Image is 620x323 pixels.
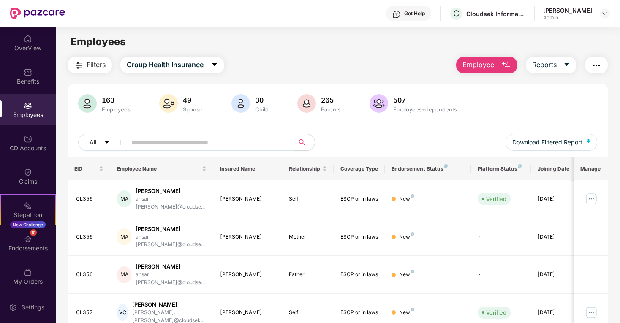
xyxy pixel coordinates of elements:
[587,139,591,144] img: svg+xml;base64,PHN2ZyB4bWxucz0iaHR0cDovL3d3dy53My5vcmcvMjAwMC9zdmciIHhtbG5zOnhsaW5rPSJodHRwOi8vd3...
[120,57,224,73] button: Group Health Insurancecaret-down
[87,60,106,70] span: Filters
[399,309,414,317] div: New
[289,309,327,317] div: Self
[466,10,525,18] div: Cloudsek Information Security Private Limited
[117,190,131,207] div: MA
[90,138,96,147] span: All
[10,221,46,228] div: New Challenge
[585,306,598,319] img: manageButton
[538,271,576,279] div: [DATE]
[117,266,131,283] div: MA
[24,135,32,143] img: svg+xml;base64,PHN2ZyBpZD0iQ0RfQWNjb3VudHMiIGRhdGEtbmFtZT0iQ0QgQWNjb3VudHMiIHhtbG5zPSJodHRwOi8vd3...
[340,271,378,279] div: ESCP or in laws
[294,134,315,151] button: search
[453,8,460,19] span: C
[282,157,334,180] th: Relationship
[136,225,207,233] div: [PERSON_NAME]
[68,57,112,73] button: Filters
[24,168,32,176] img: svg+xml;base64,PHN2ZyBpZD0iQ2xhaW0iIHhtbG5zPSJodHRwOi8vd3d3LnczLm9yZy8yMDAwL3N2ZyIgd2lkdGg9IjIwIi...
[136,187,207,195] div: [PERSON_NAME]
[74,166,98,172] span: EID
[591,60,601,71] img: svg+xml;base64,PHN2ZyB4bWxucz0iaHR0cDovL3d3dy53My5vcmcvMjAwMC9zdmciIHdpZHRoPSIyNCIgaGVpZ2h0PSIyNC...
[340,233,378,241] div: ESCP or in laws
[76,309,104,317] div: CL357
[563,61,570,69] span: caret-down
[486,195,506,203] div: Verified
[340,309,378,317] div: ESCP or in laws
[117,304,128,321] div: VC
[512,138,582,147] span: Download Filtered Report
[136,195,207,211] div: ansar.[PERSON_NAME]@cloudse...
[24,68,32,76] img: svg+xml;base64,PHN2ZyBpZD0iQmVuZWZpdHMiIHhtbG5zPSJodHRwOi8vd3d3LnczLm9yZy8yMDAwL3N2ZyIgd2lkdGg9Ij...
[471,218,531,256] td: -
[132,301,207,309] div: [PERSON_NAME]
[117,228,131,245] div: MA
[297,94,316,113] img: svg+xml;base64,PHN2ZyB4bWxucz0iaHR0cDovL3d3dy53My5vcmcvMjAwMC9zdmciIHhtbG5zOnhsaW5rPSJodHRwOi8vd3...
[501,60,511,71] img: svg+xml;base64,PHN2ZyB4bWxucz0iaHR0cDovL3d3dy53My5vcmcvMjAwMC9zdmciIHhtbG5zOnhsaW5rPSJodHRwOi8vd3...
[253,96,270,104] div: 30
[392,10,401,19] img: svg+xml;base64,PHN2ZyBpZD0iSGVscC0zMngzMiIgeG1sbnM9Imh0dHA6Ly93d3cudzMub3JnLzIwMDAvc3ZnIiB3aWR0aD...
[159,94,178,113] img: svg+xml;base64,PHN2ZyB4bWxucz0iaHR0cDovL3d3dy53My5vcmcvMjAwMC9zdmciIHhtbG5zOnhsaW5rPSJodHRwOi8vd3...
[253,106,270,113] div: Child
[100,106,132,113] div: Employees
[444,164,448,168] img: svg+xml;base64,PHN2ZyB4bWxucz0iaHR0cDovL3d3dy53My5vcmcvMjAwMC9zdmciIHdpZHRoPSI4IiBoZWlnaHQ9IjgiIH...
[110,157,213,180] th: Employee Name
[399,271,414,279] div: New
[531,157,582,180] th: Joining Date
[76,271,104,279] div: CL356
[518,164,522,168] img: svg+xml;base64,PHN2ZyB4bWxucz0iaHR0cDovL3d3dy53My5vcmcvMjAwMC9zdmciIHdpZHRoPSI4IiBoZWlnaHQ9IjgiIH...
[538,309,576,317] div: [DATE]
[462,60,494,70] span: Employee
[24,268,32,277] img: svg+xml;base64,PHN2ZyBpZD0iTXlfT3JkZXJzIiBkYXRhLW5hbWU9Ik15IE9yZGVycyIgeG1sbnM9Imh0dHA6Ly93d3cudz...
[399,233,414,241] div: New
[411,270,414,273] img: svg+xml;base64,PHN2ZyB4bWxucz0iaHR0cDovL3d3dy53My5vcmcvMjAwMC9zdmciIHdpZHRoPSI4IiBoZWlnaHQ9IjgiIH...
[543,6,592,14] div: [PERSON_NAME]
[181,106,204,113] div: Spouse
[289,195,327,203] div: Self
[220,271,275,279] div: [PERSON_NAME]
[78,94,97,113] img: svg+xml;base64,PHN2ZyB4bWxucz0iaHR0cDovL3d3dy53My5vcmcvMjAwMC9zdmciIHhtbG5zOnhsaW5rPSJodHRwOi8vd3...
[104,139,110,146] span: caret-down
[76,195,104,203] div: CL356
[340,195,378,203] div: ESCP or in laws
[411,232,414,236] img: svg+xml;base64,PHN2ZyB4bWxucz0iaHR0cDovL3d3dy53My5vcmcvMjAwMC9zdmciIHdpZHRoPSI4IiBoZWlnaHQ9IjgiIH...
[1,211,55,219] div: Stepathon
[574,157,608,180] th: Manage
[30,229,37,236] div: 10
[220,309,275,317] div: [PERSON_NAME]
[68,157,111,180] th: EID
[24,35,32,43] img: svg+xml;base64,PHN2ZyBpZD0iSG9tZSIgeG1sbnM9Imh0dHA6Ly93d3cudzMub3JnLzIwMDAvc3ZnIiB3aWR0aD0iMjAiIG...
[538,195,576,203] div: [DATE]
[404,10,425,17] div: Get Help
[136,263,207,271] div: [PERSON_NAME]
[10,8,65,19] img: New Pazcare Logo
[585,192,598,206] img: manageButton
[220,233,275,241] div: [PERSON_NAME]
[100,96,132,104] div: 163
[211,61,218,69] span: caret-down
[74,60,84,71] img: svg+xml;base64,PHN2ZyB4bWxucz0iaHR0cDovL3d3dy53My5vcmcvMjAwMC9zdmciIHdpZHRoPSIyNCIgaGVpZ2h0PSIyNC...
[289,233,327,241] div: Mother
[231,94,250,113] img: svg+xml;base64,PHN2ZyB4bWxucz0iaHR0cDovL3d3dy53My5vcmcvMjAwMC9zdmciIHhtbG5zOnhsaW5rPSJodHRwOi8vd3...
[411,308,414,311] img: svg+xml;base64,PHN2ZyB4bWxucz0iaHR0cDovL3d3dy53My5vcmcvMjAwMC9zdmciIHdpZHRoPSI4IiBoZWlnaHQ9IjgiIH...
[370,94,388,113] img: svg+xml;base64,PHN2ZyB4bWxucz0iaHR0cDovL3d3dy53My5vcmcvMjAwMC9zdmciIHhtbG5zOnhsaW5rPSJodHRwOi8vd3...
[24,101,32,110] img: svg+xml;base64,PHN2ZyBpZD0iRW1wbG95ZWVzIiB4bWxucz0iaHR0cDovL3d3dy53My5vcmcvMjAwMC9zdmciIHdpZHRoPS...
[319,96,343,104] div: 265
[506,134,598,151] button: Download Filtered Report
[526,57,576,73] button: Reportscaret-down
[486,308,506,317] div: Verified
[289,166,321,172] span: Relationship
[213,157,282,180] th: Insured Name
[392,96,459,104] div: 507
[601,10,608,17] img: svg+xml;base64,PHN2ZyBpZD0iRHJvcGRvd24tMzJ4MzIiIHhtbG5zPSJodHRwOi8vd3d3LnczLm9yZy8yMDAwL3N2ZyIgd2...
[392,166,464,172] div: Endorsement Status
[532,60,557,70] span: Reports
[127,60,204,70] span: Group Health Insurance
[319,106,343,113] div: Parents
[78,134,130,151] button: Allcaret-down
[294,139,310,146] span: search
[71,35,126,48] span: Employees
[399,195,414,203] div: New
[136,233,207,249] div: ansar.[PERSON_NAME]@cloudse...
[181,96,204,104] div: 49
